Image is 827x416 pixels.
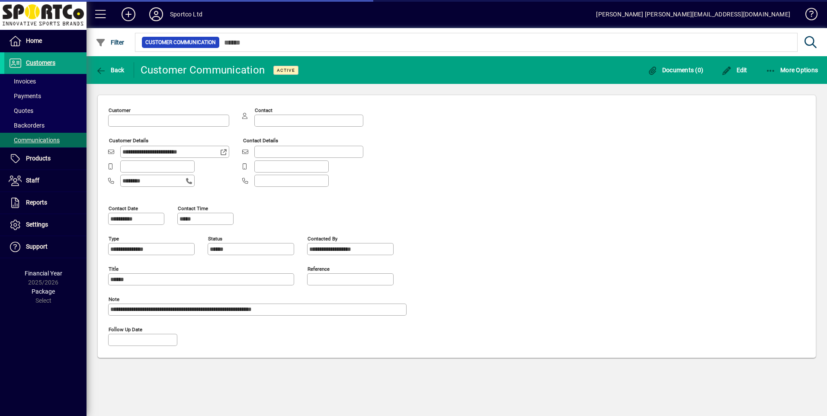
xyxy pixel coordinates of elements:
a: Support [4,236,87,258]
div: Sportco Ltd [170,7,202,21]
span: Package [32,288,55,295]
span: Settings [26,221,48,228]
button: Profile [142,6,170,22]
button: Filter [93,35,127,50]
button: Back [93,62,127,78]
span: Documents (0) [647,67,703,74]
span: Support [26,243,48,250]
a: Staff [4,170,87,192]
div: [PERSON_NAME] [PERSON_NAME][EMAIL_ADDRESS][DOMAIN_NAME] [596,7,790,21]
mat-label: Contact time [178,205,208,211]
mat-label: Reference [308,266,330,272]
a: Quotes [4,103,87,118]
button: Documents (0) [645,62,705,78]
mat-label: Customer [109,107,131,113]
a: Payments [4,89,87,103]
span: Quotes [9,107,33,114]
mat-label: Title [109,266,119,272]
span: Home [26,37,42,44]
mat-label: Follow up date [109,326,142,332]
button: More Options [763,62,821,78]
span: Financial Year [25,270,62,277]
a: Products [4,148,87,170]
span: Edit [721,67,747,74]
mat-label: Contacted by [308,235,337,241]
mat-label: Contact date [109,205,138,211]
div: Customer Communication [141,63,265,77]
button: Edit [719,62,750,78]
a: Settings [4,214,87,236]
span: Filter [96,39,125,46]
span: Reports [26,199,47,206]
mat-label: Status [208,235,222,241]
a: Reports [4,192,87,214]
span: More Options [766,67,818,74]
a: Knowledge Base [799,2,816,30]
span: Customers [26,59,55,66]
mat-label: Contact [255,107,272,113]
span: Backorders [9,122,45,129]
app-page-header-button: Back [87,62,134,78]
a: Communications [4,133,87,147]
span: Active [277,67,295,73]
a: Home [4,30,87,52]
mat-label: Type [109,235,119,241]
span: Invoices [9,78,36,85]
span: Products [26,155,51,162]
span: Staff [26,177,39,184]
mat-label: Note [109,296,119,302]
span: Payments [9,93,41,99]
span: Communications [9,137,60,144]
a: Backorders [4,118,87,133]
button: Add [115,6,142,22]
span: Back [96,67,125,74]
span: Customer Communication [145,38,216,47]
a: Invoices [4,74,87,89]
